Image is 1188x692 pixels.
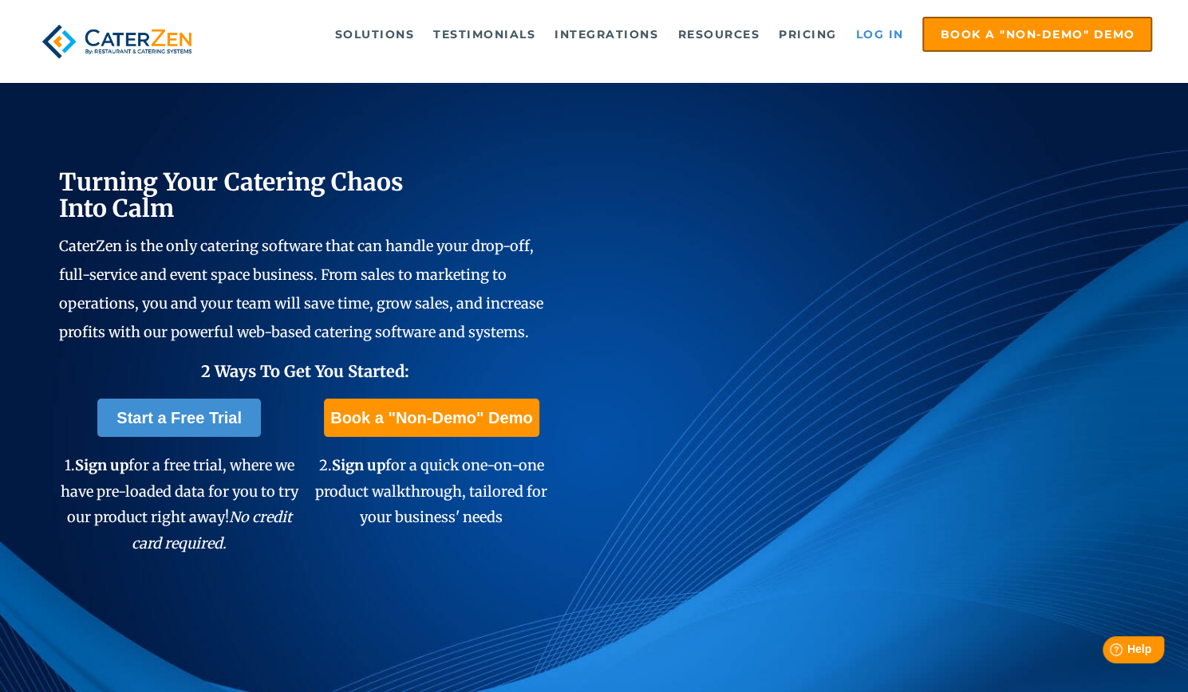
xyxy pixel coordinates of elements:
a: Book a "Non-Demo" Demo [324,399,539,437]
span: Turning Your Catering Chaos Into Calm [59,167,403,223]
a: Book a "Non-Demo" Demo [922,17,1152,52]
a: Integrations [547,18,666,50]
em: No credit card required. [132,508,292,552]
span: 2 Ways To Get You Started: [201,361,409,381]
a: Solutions [327,18,423,50]
a: Testimonials [425,18,543,50]
span: Sign up [75,456,128,474]
a: Log in [847,18,911,50]
span: 1. for a free trial, where we have pre-loaded data for you to try our product right away! [61,456,298,552]
img: caterzen [36,17,198,66]
span: Sign up [332,456,385,474]
a: Resources [669,18,768,50]
span: 2. for a quick one-on-one product walkthrough, tailored for your business' needs [315,456,547,526]
span: CaterZen is the only catering software that can handle your drop-off, full-service and event spac... [59,237,543,341]
a: Start a Free Trial [97,399,261,437]
a: Pricing [771,18,845,50]
div: Navigation Menu [227,17,1152,52]
iframe: Help widget launcher [1046,630,1170,674]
